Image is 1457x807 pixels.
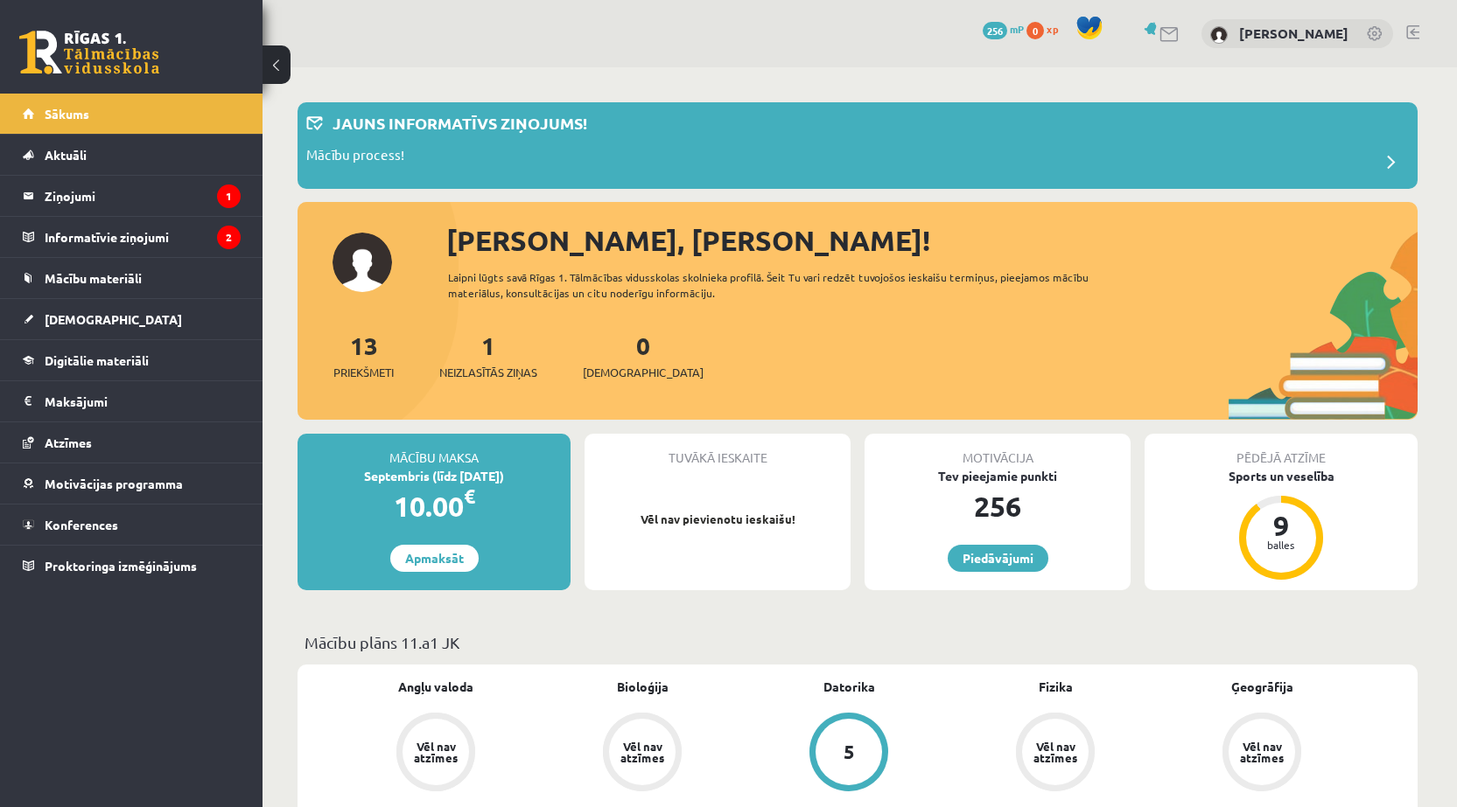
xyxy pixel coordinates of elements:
div: Tuvākā ieskaite [585,434,851,467]
span: Konferences [45,517,118,532]
a: Rīgas 1. Tālmācības vidusskola [19,31,159,74]
a: Angļu valoda [398,678,473,696]
div: Vēl nav atzīmes [1031,741,1080,763]
legend: Maksājumi [45,381,241,421]
div: Sports un veselība [1145,467,1418,485]
a: Apmaksāt [390,545,479,572]
div: Vēl nav atzīmes [618,741,667,763]
div: Vēl nav atzīmes [1237,741,1286,763]
legend: Informatīvie ziņojumi [45,217,241,257]
div: Mācību maksa [298,434,571,467]
i: 1 [217,184,241,208]
legend: Ziņojumi [45,176,241,216]
a: 1Neizlasītās ziņas [439,330,537,381]
div: Septembris (līdz [DATE]) [298,467,571,485]
div: Vēl nav atzīmes [411,741,460,763]
a: Bioloģija [617,678,669,696]
a: Sports un veselība 9 balles [1145,467,1418,582]
div: Laipni lūgts savā Rīgas 1. Tālmācības vidusskolas skolnieka profilā. Šeit Tu vari redzēt tuvojošo... [448,269,1120,301]
div: Tev pieejamie punkti [865,467,1131,485]
p: Mācību plāns 11.a1 JK [305,630,1411,654]
a: Digitālie materiāli [23,340,241,380]
i: 2 [217,226,241,249]
a: Jauns informatīvs ziņojums! Mācību process! [306,111,1409,180]
div: [PERSON_NAME], [PERSON_NAME]! [446,219,1418,261]
a: 13Priekšmeti [333,330,394,381]
img: Artjoms Grebežs [1210,26,1228,44]
span: mP [1010,22,1024,36]
a: [PERSON_NAME] [1239,24,1348,42]
a: Aktuāli [23,135,241,175]
div: 5 [844,742,855,762]
span: Motivācijas programma [45,476,183,491]
a: Motivācijas programma [23,463,241,504]
div: 256 [865,485,1131,527]
a: Mācību materiāli [23,258,241,298]
p: Vēl nav pievienotu ieskaišu! [593,511,842,528]
a: Proktoringa izmēģinājums [23,546,241,586]
a: Konferences [23,504,241,545]
p: Mācību process! [306,145,404,170]
span: Digitālie materiāli [45,352,149,368]
a: Ziņojumi1 [23,176,241,216]
span: 256 [983,22,1007,39]
a: Vēl nav atzīmes [333,713,539,795]
a: Piedāvājumi [948,545,1048,572]
a: Datorika [823,678,875,696]
a: Ģeogrāfija [1231,678,1293,696]
span: € [464,484,475,509]
span: Sākums [45,106,89,122]
a: [DEMOGRAPHIC_DATA] [23,299,241,339]
a: 0[DEMOGRAPHIC_DATA] [583,330,704,381]
span: Proktoringa izmēģinājums [45,558,197,574]
span: Atzīmes [45,435,92,450]
span: [DEMOGRAPHIC_DATA] [583,364,704,381]
p: Jauns informatīvs ziņojums! [333,111,587,135]
span: Mācību materiāli [45,270,142,286]
a: Vēl nav atzīmes [1159,713,1365,795]
a: Informatīvie ziņojumi2 [23,217,241,257]
div: balles [1255,539,1307,550]
div: Motivācija [865,434,1131,467]
span: Priekšmeti [333,364,394,381]
a: Vēl nav atzīmes [952,713,1159,795]
span: Aktuāli [45,147,87,163]
div: Pēdējā atzīme [1145,434,1418,467]
div: 9 [1255,511,1307,539]
a: Vēl nav atzīmes [539,713,746,795]
div: 10.00 [298,485,571,527]
a: 5 [746,713,952,795]
span: xp [1047,22,1058,36]
span: [DEMOGRAPHIC_DATA] [45,311,182,327]
span: Neizlasītās ziņas [439,364,537,381]
a: Sākums [23,94,241,134]
a: Maksājumi [23,381,241,421]
span: 0 [1026,22,1044,39]
a: 256 mP [983,22,1024,36]
a: 0 xp [1026,22,1067,36]
a: Fizika [1039,678,1073,696]
a: Atzīmes [23,422,241,463]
